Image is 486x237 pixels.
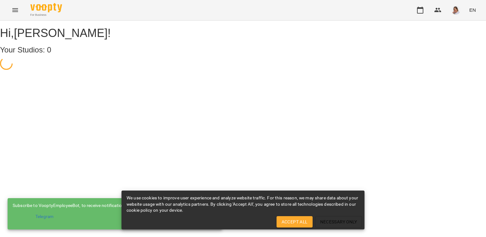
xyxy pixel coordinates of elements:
[469,7,476,13] span: EN
[47,46,51,54] span: 0
[30,13,62,17] span: For Business
[30,3,62,12] img: Voopty Logo
[452,6,460,15] img: d332a1c3318355be326c790ed3ba89f4.jpg
[467,4,478,16] button: EN
[8,3,23,18] button: Menu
